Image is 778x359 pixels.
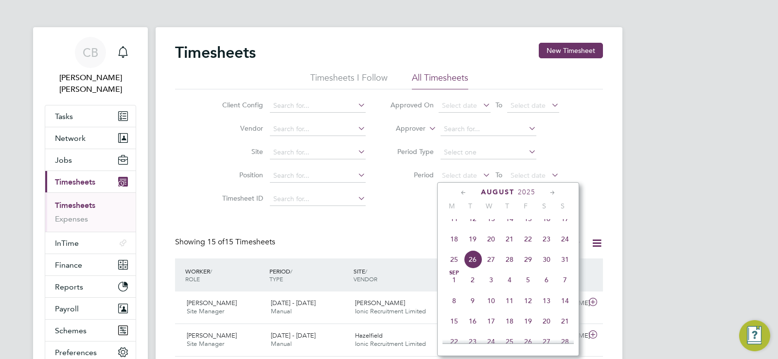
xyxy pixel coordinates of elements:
[500,291,519,310] span: 11
[535,202,553,210] span: S
[519,312,537,330] span: 19
[435,328,485,344] div: £1,369.50
[355,340,426,348] span: Ionic Recruitment Limited
[55,134,86,143] span: Network
[271,331,316,340] span: [DATE] - [DATE]
[390,101,434,109] label: Approved On
[479,202,498,210] span: W
[442,202,461,210] span: M
[351,262,435,288] div: SITE
[519,332,537,351] span: 26
[511,101,546,110] span: Select date
[518,188,535,196] span: 2025
[463,230,482,248] span: 19
[45,72,136,95] span: Connor Batty
[537,209,556,228] span: 16
[482,271,500,289] span: 3
[556,209,574,228] span: 17
[271,299,316,307] span: [DATE] - [DATE]
[355,331,383,340] span: Hazelfield
[355,299,405,307] span: [PERSON_NAME]
[45,276,136,297] button: Reports
[500,312,519,330] span: 18
[498,202,516,210] span: T
[500,271,519,289] span: 4
[463,250,482,269] span: 26
[187,331,237,340] span: [PERSON_NAME]
[445,209,463,228] span: 11
[537,332,556,351] span: 27
[55,155,72,165] span: Jobs
[500,209,519,228] span: 14
[270,192,366,206] input: Search for...
[365,267,367,275] span: /
[445,230,463,248] span: 18
[219,124,263,133] label: Vendor
[500,250,519,269] span: 28
[441,122,536,136] input: Search for...
[537,250,556,269] span: 30
[207,237,275,247] span: 15 Timesheets
[382,124,425,134] label: Approver
[556,230,574,248] span: 24
[739,320,770,351] button: Engage Resource Center
[445,271,463,275] span: Sep
[210,267,212,275] span: /
[290,267,292,275] span: /
[519,230,537,248] span: 22
[463,209,482,228] span: 12
[445,250,463,269] span: 25
[519,209,537,228] span: 15
[482,209,500,228] span: 13
[269,275,283,283] span: TYPE
[537,291,556,310] span: 13
[390,171,434,179] label: Period
[55,112,73,121] span: Tasks
[519,250,537,269] span: 29
[463,291,482,310] span: 9
[493,99,505,111] span: To
[516,202,535,210] span: F
[493,169,505,181] span: To
[445,332,463,351] span: 22
[175,237,277,247] div: Showing
[270,169,366,183] input: Search for...
[45,298,136,319] button: Payroll
[461,202,479,210] span: T
[55,348,97,357] span: Preferences
[219,101,263,109] label: Client Config
[55,214,88,223] a: Expenses
[45,192,136,232] div: Timesheets
[207,237,225,247] span: 15 of
[219,171,263,179] label: Position
[463,312,482,330] span: 16
[45,254,136,275] button: Finance
[556,271,574,289] span: 7
[537,312,556,330] span: 20
[45,232,136,254] button: InTime
[270,146,366,159] input: Search for...
[185,275,200,283] span: ROLE
[556,312,574,330] span: 21
[500,230,519,248] span: 21
[83,46,98,59] span: CB
[482,230,500,248] span: 20
[537,230,556,248] span: 23
[442,101,477,110] span: Select date
[482,250,500,269] span: 27
[55,282,83,291] span: Reports
[270,99,366,113] input: Search for...
[187,307,224,315] span: Site Manager
[219,194,263,203] label: Timesheet ID
[271,340,292,348] span: Manual
[511,171,546,180] span: Select date
[390,147,434,156] label: Period Type
[442,171,477,180] span: Select date
[45,149,136,171] button: Jobs
[55,201,95,210] a: Timesheets
[445,271,463,289] span: 1
[482,291,500,310] span: 10
[482,332,500,351] span: 24
[219,147,263,156] label: Site
[45,320,136,341] button: Schemes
